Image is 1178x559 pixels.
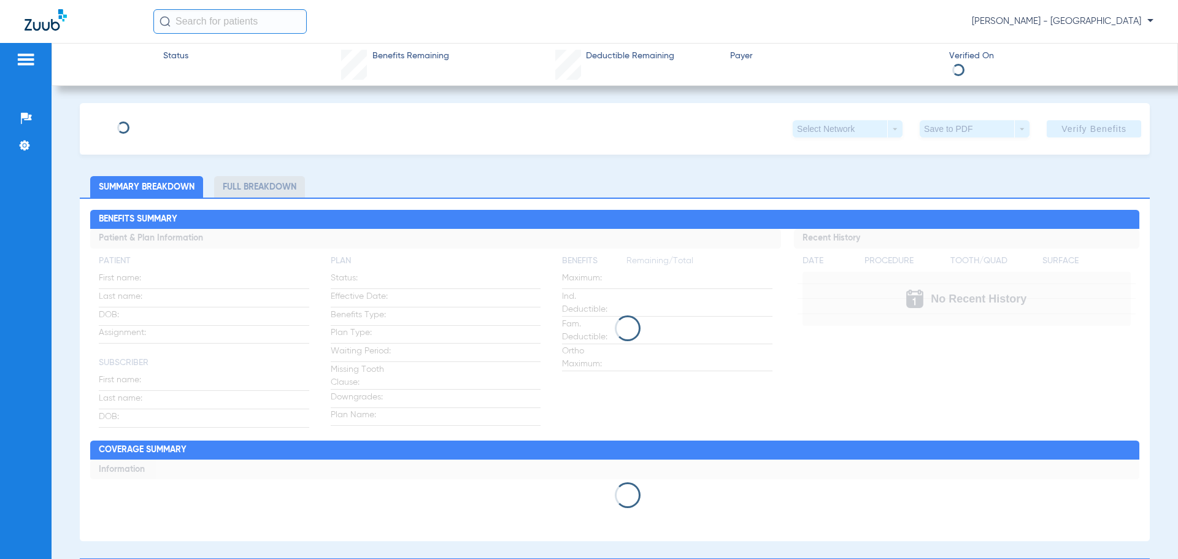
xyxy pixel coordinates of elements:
span: Verified On [949,50,1158,63]
span: [PERSON_NAME] - [GEOGRAPHIC_DATA] [972,15,1153,28]
input: Search for patients [153,9,307,34]
img: Zuub Logo [25,9,67,31]
span: Deductible Remaining [586,50,674,63]
img: Search Icon [160,16,171,27]
li: Full Breakdown [214,176,305,198]
span: Payer [730,50,939,63]
h2: Benefits Summary [90,210,1139,229]
h2: Coverage Summary [90,441,1139,460]
img: hamburger-icon [16,52,36,67]
li: Summary Breakdown [90,176,203,198]
span: Benefits Remaining [372,50,449,63]
span: Status [163,50,188,63]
